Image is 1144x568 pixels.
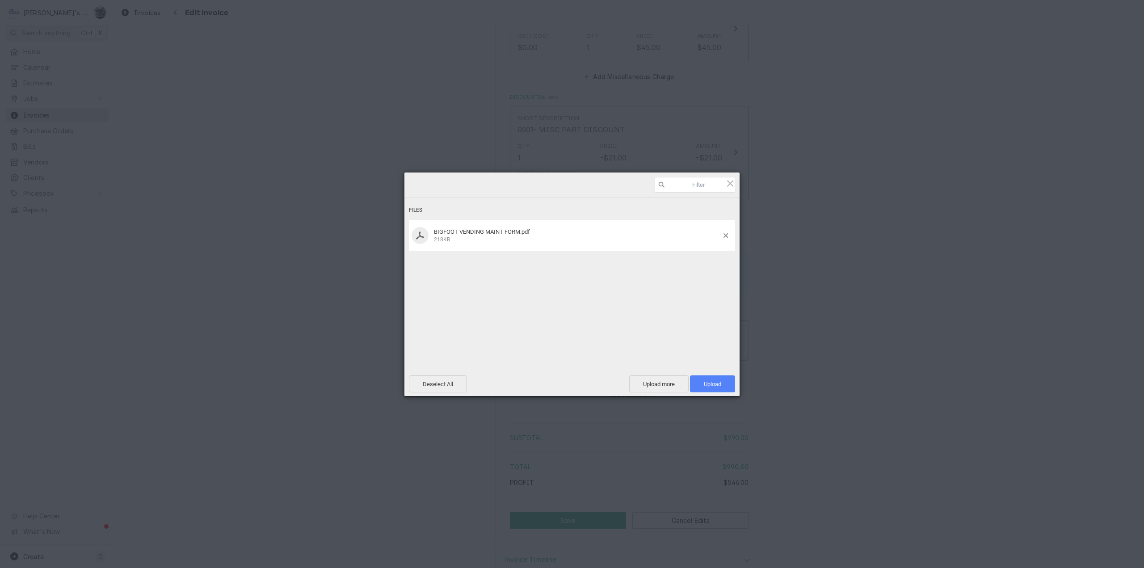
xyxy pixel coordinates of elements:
[629,375,689,392] span: Upload more
[434,228,530,235] span: BIGFOOT VENDING MAINT FORM.pdf
[409,202,735,219] div: Files
[409,375,467,392] span: Deselect All
[690,375,735,392] span: Upload
[434,236,450,243] span: 218KB
[431,228,723,243] div: BIGFOOT VENDING MAINT FORM.pdf
[725,178,735,188] span: Click here or hit ESC to close picker
[704,381,721,387] span: Upload
[655,177,735,193] input: Filter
